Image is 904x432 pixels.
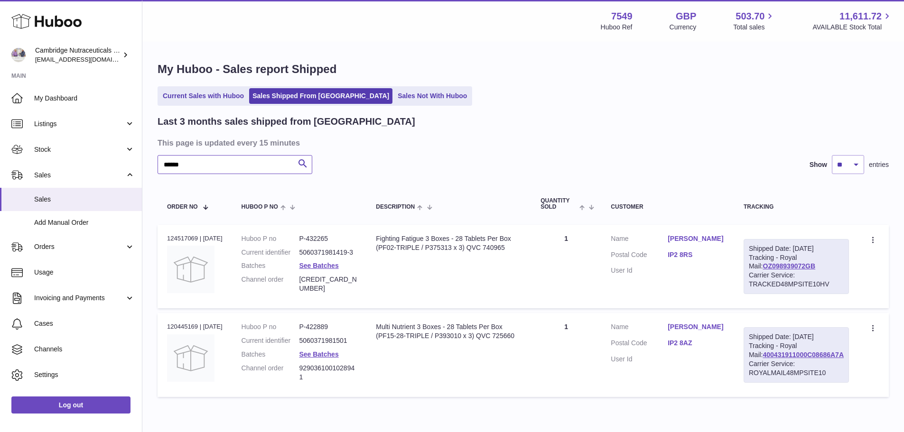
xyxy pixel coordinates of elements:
[376,322,522,340] div: Multi Nutrient 3 Boxes - 28 Tablets Per Box (PF15-28-TRIPLE / P393010 x 3) QVC 725660
[670,23,697,32] div: Currency
[158,138,886,148] h3: This page is updated every 15 minutes
[611,234,668,246] dt: Name
[167,204,198,210] span: Order No
[242,322,299,331] dt: Huboo P no
[167,334,214,382] img: no-photo.jpg
[299,262,338,269] a: See Batches
[34,171,125,180] span: Sales
[11,48,26,62] img: internalAdmin-7549@internal.huboo.com
[158,115,415,128] h2: Last 3 months sales shipped from [GEOGRAPHIC_DATA]
[736,10,764,23] span: 503.70
[242,364,299,382] dt: Channel order
[34,119,125,129] span: Listings
[299,336,357,345] dd: 5060371981501
[812,23,893,32] span: AVAILABLE Stock Total
[167,322,223,331] div: 120445169 | [DATE]
[733,23,775,32] span: Total sales
[744,239,849,294] div: Tracking - Royal Mail:
[35,46,121,64] div: Cambridge Nutraceuticals Ltd
[299,364,357,382] dd: 9290361001028941
[763,351,844,358] a: 400431911000C08686A7A
[733,10,775,32] a: 503.70 Total sales
[763,262,816,270] a: OZ098939072GB
[299,275,357,293] dd: [CREDIT_CARD_NUMBER]
[34,294,125,303] span: Invoicing and Payments
[611,339,668,350] dt: Postal Code
[242,336,299,345] dt: Current identifier
[749,359,844,377] div: Carrier Service: ROYALMAIL48MPSITE10
[531,225,601,308] td: 1
[611,250,668,262] dt: Postal Code
[34,218,135,227] span: Add Manual Order
[35,55,140,63] span: [EMAIL_ADDRESS][DOMAIN_NAME]
[249,88,392,104] a: Sales Shipped From [GEOGRAPHIC_DATA]
[531,313,601,396] td: 1
[668,250,725,259] a: IP2 8RS
[34,94,135,103] span: My Dashboard
[744,204,849,210] div: Tracking
[394,88,470,104] a: Sales Not With Huboo
[34,242,125,251] span: Orders
[34,145,125,154] span: Stock
[299,234,357,243] dd: P-432265
[541,198,577,210] span: Quantity Sold
[668,339,725,348] a: IP2 8AZ
[299,248,357,257] dd: 5060371981419-3
[34,319,135,328] span: Cases
[11,396,130,414] a: Log out
[299,350,338,358] a: See Batches
[869,160,889,169] span: entries
[676,10,696,23] strong: GBP
[810,160,827,169] label: Show
[812,10,893,32] a: 11,611.72 AVAILABLE Stock Total
[242,234,299,243] dt: Huboo P no
[611,204,725,210] div: Customer
[242,261,299,270] dt: Batches
[749,244,844,253] div: Shipped Date: [DATE]
[167,234,223,243] div: 124517069 | [DATE]
[158,62,889,77] h1: My Huboo - Sales report Shipped
[601,23,633,32] div: Huboo Ref
[839,10,882,23] span: 11,611.72
[34,370,135,379] span: Settings
[611,355,668,364] dt: User Id
[749,332,844,341] div: Shipped Date: [DATE]
[611,266,668,275] dt: User Id
[668,322,725,331] a: [PERSON_NAME]
[242,204,278,210] span: Huboo P no
[376,234,522,252] div: Fighting Fatigue 3 Boxes - 28 Tablets Per Box (PF02-TRIPLE / P375313 x 3) QVC 740965
[34,345,135,354] span: Channels
[167,246,214,293] img: no-photo.jpg
[242,248,299,257] dt: Current identifier
[749,271,844,289] div: Carrier Service: TRACKED48MPSITE10HV
[611,322,668,334] dt: Name
[299,322,357,331] dd: P-422889
[242,275,299,293] dt: Channel order
[34,268,135,277] span: Usage
[668,234,725,243] a: [PERSON_NAME]
[159,88,247,104] a: Current Sales with Huboo
[611,10,633,23] strong: 7549
[34,195,135,204] span: Sales
[376,204,415,210] span: Description
[744,327,849,382] div: Tracking - Royal Mail:
[242,350,299,359] dt: Batches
